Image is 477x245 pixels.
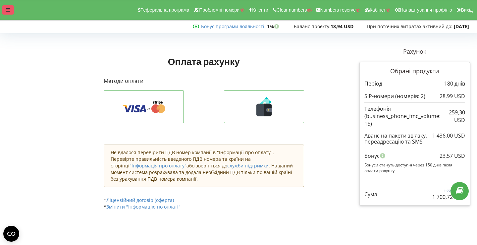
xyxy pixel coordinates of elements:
[320,7,356,13] span: Numbers reserve
[461,7,473,13] span: Вихід
[454,23,469,30] strong: [DATE]
[277,7,307,13] span: Clear numbers
[400,7,452,13] span: Налаштування профілю
[364,92,425,100] p: SIP-номери (номерів: 2)
[432,188,465,193] p: 1 724,29 USD
[370,7,386,13] span: Кабінет
[364,150,465,162] div: Бонус
[104,145,304,187] div: Не вдалося перевірити ПДВ номер компанії в "Інформації про оплату". Перевірте правильність введен...
[201,23,264,30] a: Бонус програми лояльності
[252,7,268,13] span: Клієнти
[364,67,465,76] p: Обрані продукти
[331,23,353,30] strong: 18,94 USD
[106,204,181,210] a: Змінити "Інформацію по оплаті"
[267,23,281,30] strong: 1%
[367,23,452,30] span: При поточних витратах активний до:
[104,77,304,85] p: Методи оплати
[130,162,186,169] a: "Інформація про оплату"
[440,92,465,100] p: 28,99 USD
[199,7,239,13] span: Проблемні номери
[364,162,465,173] p: Бонуси стануть доступні через 150 днів після оплати рахунку
[106,197,174,203] a: Ліцензійний договір (оферта)
[364,80,382,88] p: Період
[140,7,189,13] span: Реферальна програма
[104,55,304,67] h1: Оплата рахунку
[364,105,445,128] p: Телефонія (business_phone_fmc_volume: 16)
[364,133,465,145] div: Аванс на пакети зв'язку, переадресацію та SMS
[227,162,269,169] a: служби підтримки
[445,109,465,124] p: 259,30 USD
[432,193,465,201] p: 1 700,72 USD
[440,150,465,162] div: 23,57 USD
[444,80,465,88] p: 180 днів
[432,133,465,139] div: 1 436,00 USD
[294,23,331,30] span: Баланс проєкту:
[3,226,19,242] button: Open CMP widget
[201,23,266,30] span: :
[364,191,377,198] p: Сума
[359,47,470,56] p: Рахунок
